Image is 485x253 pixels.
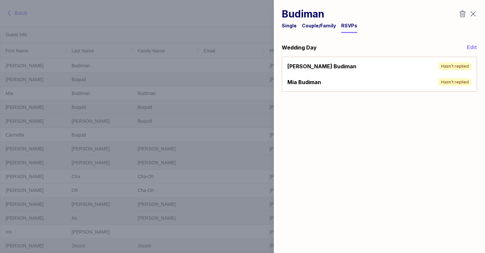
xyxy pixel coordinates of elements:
[438,78,471,86] div: Hasn't replied
[467,44,477,51] button: Edit
[341,22,357,29] div: RSVPs
[282,22,297,29] div: Single
[282,44,317,51] div: Wedding Day
[287,78,321,86] div: Mia Budiman
[282,8,324,20] h1: Budiman
[302,22,336,29] div: Couple/Family
[438,62,471,70] div: Hasn't replied
[287,62,356,70] div: [PERSON_NAME] Budiman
